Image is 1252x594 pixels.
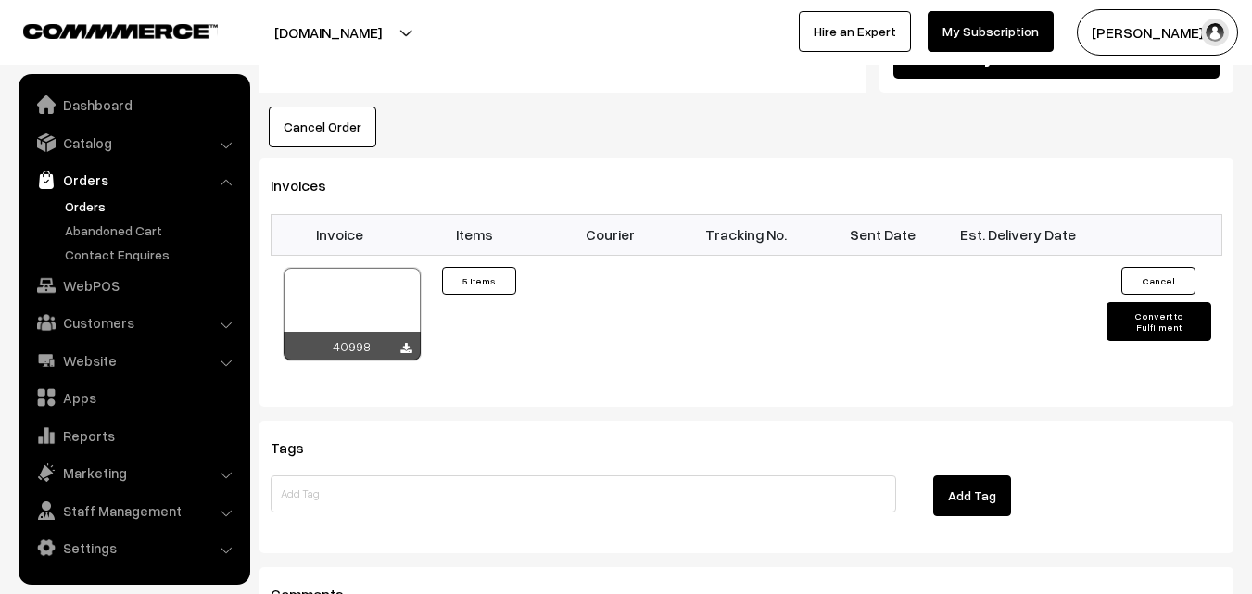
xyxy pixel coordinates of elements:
a: Orders [60,196,244,216]
th: Sent Date [815,214,951,255]
th: Items [407,214,543,255]
a: Website [23,344,244,377]
div: 40998 [284,332,421,360]
a: Reports [23,419,244,452]
th: Tracking No. [678,214,815,255]
span: Tags [271,438,326,457]
button: Cancel Order [269,107,376,147]
span: Invoices [271,176,348,195]
a: Dashboard [23,88,244,121]
input: Add Tag [271,475,896,512]
th: Courier [543,214,679,255]
a: Apps [23,381,244,414]
img: COMMMERCE [23,24,218,38]
a: Marketing [23,456,244,489]
a: Catalog [23,126,244,159]
button: [PERSON_NAME] s… [1077,9,1238,56]
button: Add Tag [933,475,1011,516]
a: Hire an Expert [799,11,911,52]
th: Est. Delivery Date [950,214,1086,255]
a: Orders [23,163,244,196]
button: Convert to Fulfilment [1107,302,1211,341]
img: user [1201,19,1229,46]
a: Settings [23,531,244,564]
a: Abandoned Cart [60,221,244,240]
button: 5 Items [442,267,516,295]
a: Staff Management [23,494,244,527]
a: WebPOS [23,269,244,302]
a: COMMMERCE [23,19,185,41]
button: [DOMAIN_NAME] [209,9,447,56]
a: Customers [23,306,244,339]
th: Invoice [272,214,408,255]
a: Contact Enquires [60,245,244,264]
a: My Subscription [928,11,1054,52]
button: Cancel [1121,267,1195,295]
